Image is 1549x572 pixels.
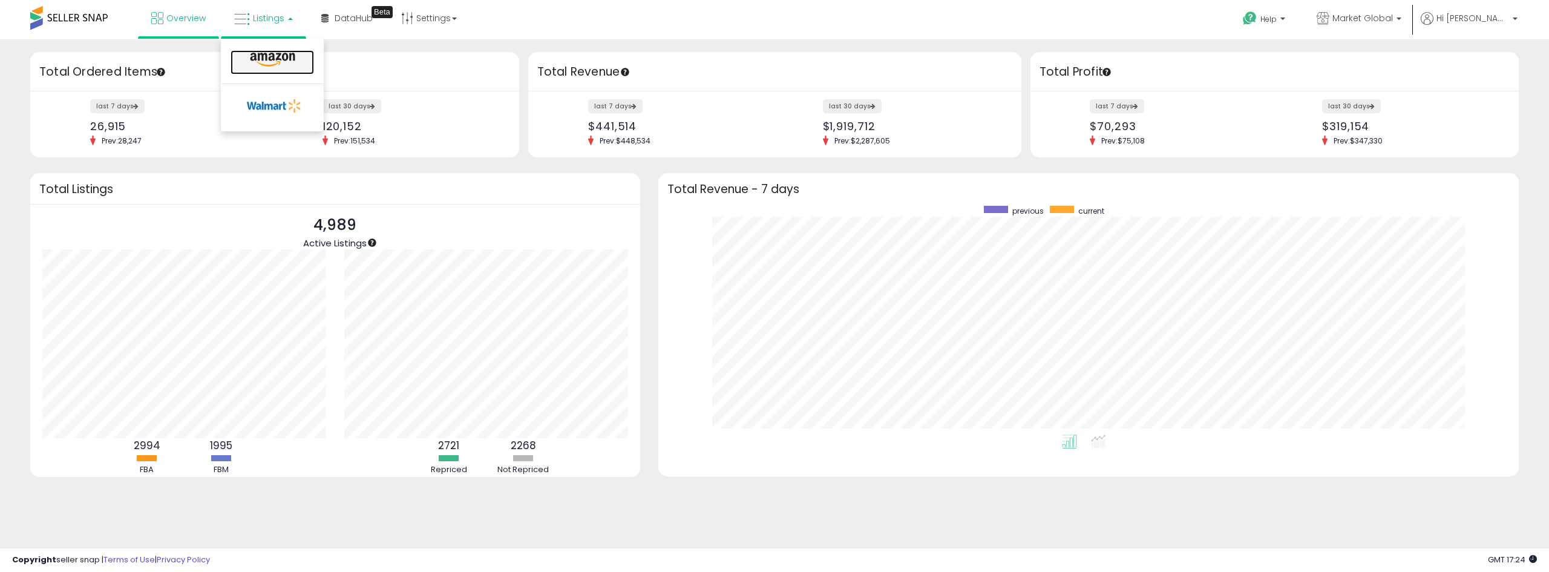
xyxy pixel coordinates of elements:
b: 1995 [210,438,232,453]
div: $319,154 [1322,120,1498,133]
i: Get Help [1242,11,1257,26]
span: Help [1260,14,1277,24]
label: last 7 days [588,99,643,113]
span: Listings [253,12,284,24]
span: Market Global [1332,12,1393,24]
span: Prev: 151,534 [328,136,381,146]
div: Not Repriced [487,464,560,476]
span: Prev: 28,247 [96,136,148,146]
span: Overview [166,12,206,24]
div: Tooltip anchor [367,237,378,248]
b: 2994 [134,438,160,453]
span: Prev: $448,534 [594,136,657,146]
div: FBA [111,464,183,476]
h3: Total Profit [1040,64,1510,81]
div: FBM [185,464,258,476]
div: Repriced [413,464,485,476]
label: last 7 days [90,99,145,113]
span: Active Listings [303,237,367,249]
h3: Total Revenue [537,64,1012,81]
label: last 30 days [323,99,381,113]
h3: Total Revenue - 7 days [667,185,1510,194]
div: Tooltip anchor [620,67,630,77]
span: Prev: $2,287,605 [828,136,896,146]
label: last 30 days [823,99,882,113]
label: last 30 days [1322,99,1381,113]
h3: Total Listings [39,185,631,194]
span: DataHub [335,12,373,24]
span: current [1078,206,1104,216]
div: Tooltip anchor [156,67,166,77]
div: $1,919,712 [823,120,1000,133]
span: Hi [PERSON_NAME] [1436,12,1509,24]
div: 26,915 [90,120,266,133]
div: 120,152 [323,120,498,133]
h3: Total Ordered Items [39,64,510,81]
div: $441,514 [588,120,765,133]
div: Tooltip anchor [1101,67,1112,77]
b: 2268 [511,438,536,453]
div: Tooltip anchor [372,6,393,18]
div: $70,293 [1090,120,1265,133]
b: 2721 [438,438,459,453]
label: last 7 days [1090,99,1144,113]
span: Prev: $347,330 [1328,136,1389,146]
span: Prev: $75,108 [1095,136,1151,146]
a: Hi [PERSON_NAME] [1421,12,1518,39]
span: previous [1012,206,1044,216]
p: 4,989 [303,214,367,237]
a: Help [1233,2,1297,39]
